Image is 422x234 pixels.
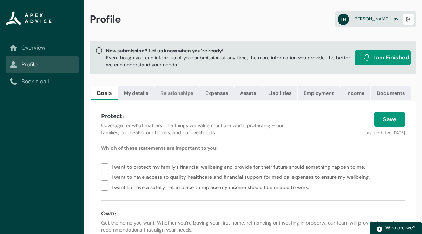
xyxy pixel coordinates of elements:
a: Documents [371,86,411,100]
a: Profile [10,60,74,69]
button: Logout [403,14,414,25]
span: I want to have access to quality healthcare and financial support for medical expenses to ensure ... [112,171,372,182]
a: LH[PERSON_NAME] Hay [335,11,416,27]
span: Profile [90,13,121,26]
span: I am Finished [373,53,409,62]
a: Relationships [154,86,199,100]
button: Save [374,112,405,127]
a: Income [340,86,370,100]
h4: Protect: [101,112,301,121]
a: Expenses [199,86,234,100]
a: Assets [234,86,262,100]
p: Get the home you want. Whether you’re buying your first home, refinancing or investing in propert... [101,219,405,233]
span: Who are we? [385,225,415,231]
p: Coverage for what matters. The things we value most are worth protecting – our families, our heal... [101,122,301,136]
a: Goals [91,86,118,100]
button: I am Finished [355,50,411,65]
p: Which of these statements are important to you: [101,144,405,151]
h4: Own: [101,209,405,218]
abbr: LH [338,14,349,25]
p: Even though you can inform us of your submission at any time, the more information you provide, t... [106,54,352,68]
span: I want to protect my family's financial wellbeing and provide for their future should something h... [112,161,368,171]
a: My details [118,86,154,100]
span: I want to have a safety net in place to replace my income should I be unable to work. [112,182,312,192]
a: Book a call [10,77,74,86]
nav: Sub page [6,39,79,90]
a: Liabilities [262,86,297,100]
img: alarm.svg [363,54,370,61]
a: Employment [298,86,340,100]
img: Apex Advice Group [6,11,52,25]
lightning-formatted-date-time: [DATE] [393,130,405,136]
p: Last updated: [309,127,405,136]
img: play.svg [376,226,383,232]
span: New submission? Let us know when you’re ready! [106,47,352,54]
a: Overview [10,44,74,52]
span: [PERSON_NAME] Hay [353,16,398,22]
